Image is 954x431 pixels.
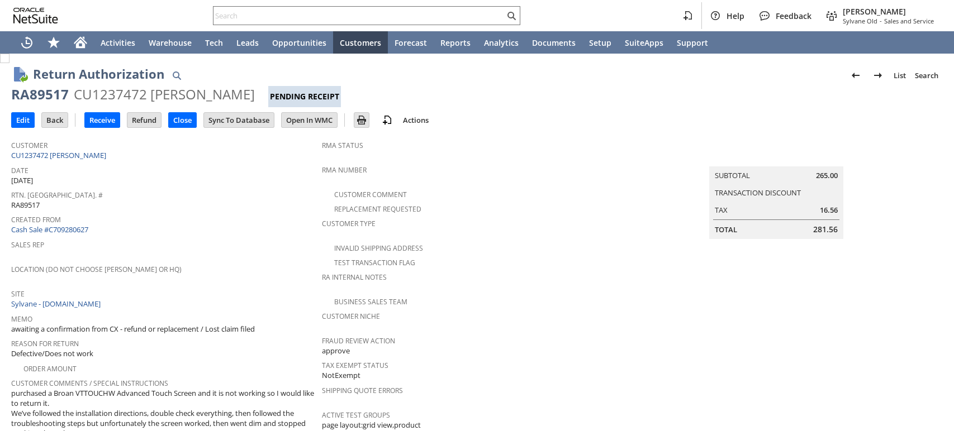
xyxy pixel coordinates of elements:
span: Defective/Does not work [11,348,93,359]
span: Leads [236,37,259,48]
svg: logo [13,8,58,23]
svg: Home [74,36,87,49]
a: Date [11,166,29,175]
a: Recent Records [13,31,40,54]
img: Print [355,113,368,127]
a: Analytics [477,31,525,54]
input: Open In WMC [282,113,337,127]
span: Activities [101,37,135,48]
span: Sales and Service [884,17,934,25]
span: [PERSON_NAME] [843,6,934,17]
input: Edit [12,113,34,127]
input: Refund [127,113,161,127]
span: approve [322,346,350,356]
a: Warehouse [142,31,198,54]
a: Customer Niche [322,312,380,321]
span: 281.56 [813,224,838,235]
caption: Summary [709,149,843,166]
a: Tax [715,205,728,215]
img: Quick Find [170,69,183,82]
a: Invalid Shipping Address [334,243,423,253]
span: Tech [205,37,223,48]
span: Help [727,11,744,21]
a: Tech [198,31,230,54]
span: 16.56 [820,205,838,215]
div: CU1237472 [PERSON_NAME] [74,85,255,103]
input: Print [354,113,369,127]
input: Search [213,9,505,22]
a: Reports [434,31,477,54]
span: Support [677,37,708,48]
a: Shipping Quote Errors [322,386,403,395]
a: Total [715,224,737,234]
a: Customer Comments / Special Instructions [11,379,168,388]
span: Customers [340,37,381,48]
svg: Shortcuts [47,36,60,49]
a: SuiteApps [618,31,670,54]
a: Cash Sale #C709280627 [11,224,88,234]
div: Shortcuts [40,31,67,54]
a: Subtotal [715,170,750,180]
a: RMA Status [322,141,363,150]
a: Test Transaction Flag [334,258,415,267]
a: Customer Type [322,219,376,228]
span: awaiting a confirmation from CX - refund or replacement / Lost claim filed [11,324,255,334]
a: Tax Exempt Status [322,361,388,370]
a: Replacement Requested [334,204,421,214]
a: Location (Do Not Choose [PERSON_NAME] or HQ) [11,265,182,274]
span: Setup [589,37,611,48]
span: Forecast [395,37,427,48]
span: Feedback [776,11,811,21]
a: Reason For Return [11,339,79,348]
a: Active Test Groups [322,410,390,420]
a: Rtn. [GEOGRAPHIC_DATA]. # [11,190,103,200]
a: Home [67,31,94,54]
img: add-record.svg [381,113,394,127]
input: Receive [85,113,120,127]
a: Customer Comment [334,190,407,199]
img: Next [871,69,885,82]
span: Warehouse [149,37,192,48]
h1: Return Authorization [33,65,164,83]
span: Documents [532,37,576,48]
span: - [880,17,882,25]
a: Business Sales Team [334,297,407,307]
span: Sylvane Old [843,17,877,25]
a: RA Internal Notes [322,272,387,282]
span: Reports [440,37,471,48]
a: Documents [525,31,582,54]
a: Memo [11,314,32,324]
a: Search [910,66,943,84]
img: Previous [849,69,862,82]
span: 265.00 [816,170,838,181]
input: Back [42,113,68,127]
a: Customers [333,31,388,54]
a: RMA Number [322,165,367,175]
a: Opportunities [265,31,333,54]
span: RA89517 [11,200,40,210]
a: Leads [230,31,265,54]
a: CU1237472 [PERSON_NAME] [11,150,109,160]
a: List [889,66,910,84]
div: Pending Receipt [268,86,341,107]
a: Activities [94,31,142,54]
span: [DATE] [11,175,33,186]
span: Analytics [484,37,519,48]
a: Customer [11,141,48,150]
a: Forecast [388,31,434,54]
a: Created From [11,215,61,224]
svg: Search [505,9,518,22]
input: Sync To Database [204,113,274,127]
a: Transaction Discount [715,188,801,198]
a: Actions [398,115,433,125]
a: Fraud Review Action [322,336,395,346]
a: Support [670,31,715,54]
input: Close [169,113,196,127]
a: Site [11,289,25,299]
svg: Recent Records [20,36,34,49]
a: Order Amount [23,364,77,373]
span: SuiteApps [625,37,663,48]
div: RA89517 [11,85,69,103]
span: NotExempt [322,370,360,381]
a: Setup [582,31,618,54]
